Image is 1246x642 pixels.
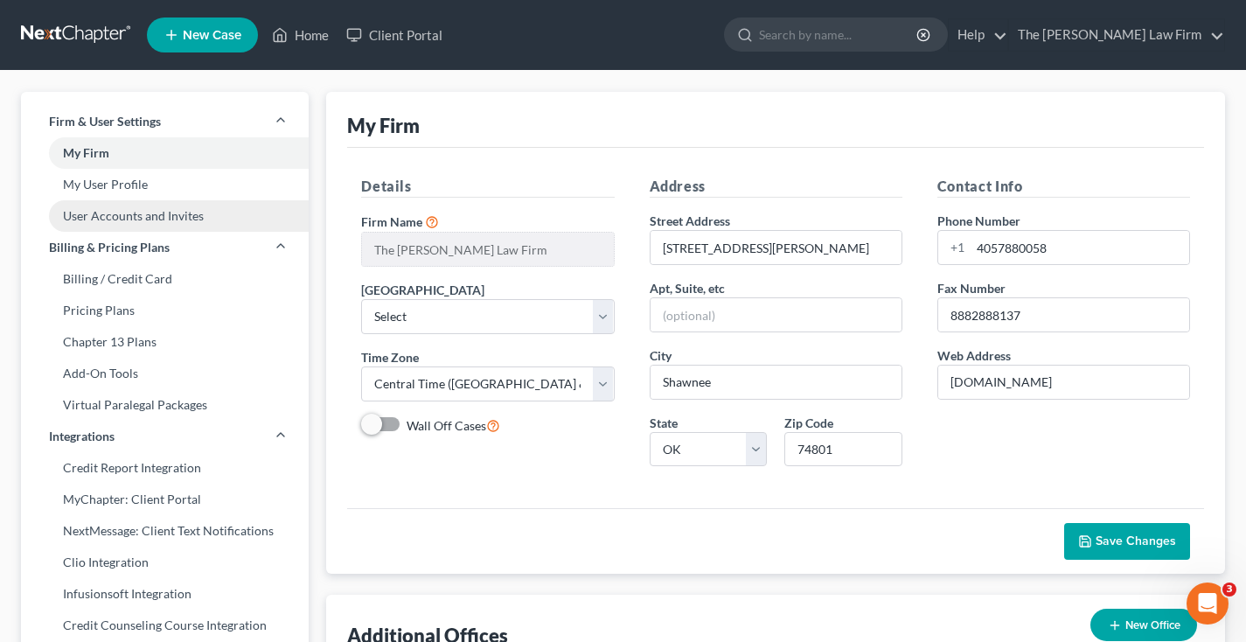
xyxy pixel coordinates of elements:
[21,169,309,200] a: My User Profile
[650,414,678,432] label: State
[361,281,484,299] label: [GEOGRAPHIC_DATA]
[650,176,902,198] h5: Address
[21,452,309,484] a: Credit Report Integration
[338,19,451,51] a: Client Portal
[651,366,901,399] input: Enter city...
[784,414,833,432] label: Zip Code
[347,113,420,138] div: My Firm
[938,298,1189,331] input: Enter fax...
[361,176,614,198] h5: Details
[938,366,1189,399] input: Enter web address....
[21,295,309,326] a: Pricing Plans
[21,578,309,610] a: Infusionsoft Integration
[938,231,971,264] div: +1
[21,263,309,295] a: Billing / Credit Card
[937,346,1011,365] label: Web Address
[21,515,309,547] a: NextMessage: Client Text Notifications
[407,418,486,433] span: Wall Off Cases
[759,18,919,51] input: Search by name...
[784,432,902,467] input: XXXXX
[21,326,309,358] a: Chapter 13 Plans
[949,19,1007,51] a: Help
[49,113,161,130] span: Firm & User Settings
[1009,19,1224,51] a: The [PERSON_NAME] Law Firm
[1222,583,1236,597] span: 3
[21,389,309,421] a: Virtual Paralegal Packages
[651,231,901,264] input: Enter address...
[21,232,309,263] a: Billing & Pricing Plans
[21,610,309,641] a: Credit Counseling Course Integration
[937,176,1190,198] h5: Contact Info
[21,106,309,137] a: Firm & User Settings
[183,29,241,42] span: New Case
[21,200,309,232] a: User Accounts and Invites
[21,358,309,389] a: Add-On Tools
[971,231,1189,264] input: Enter phone...
[21,137,309,169] a: My Firm
[937,212,1020,230] label: Phone Number
[651,298,901,331] input: (optional)
[21,547,309,578] a: Clio Integration
[362,233,613,266] input: Enter name...
[361,348,419,366] label: Time Zone
[1064,523,1190,560] button: Save Changes
[361,214,422,229] span: Firm Name
[1096,534,1176,548] span: Save Changes
[49,239,170,256] span: Billing & Pricing Plans
[1187,583,1229,625] iframe: Intercom live chat
[650,212,730,230] label: Street Address
[21,421,309,452] a: Integrations
[937,279,1006,297] label: Fax Number
[49,428,115,445] span: Integrations
[650,346,672,365] label: City
[263,19,338,51] a: Home
[650,279,725,297] label: Apt, Suite, etc
[21,484,309,515] a: MyChapter: Client Portal
[1090,609,1197,641] button: New Office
